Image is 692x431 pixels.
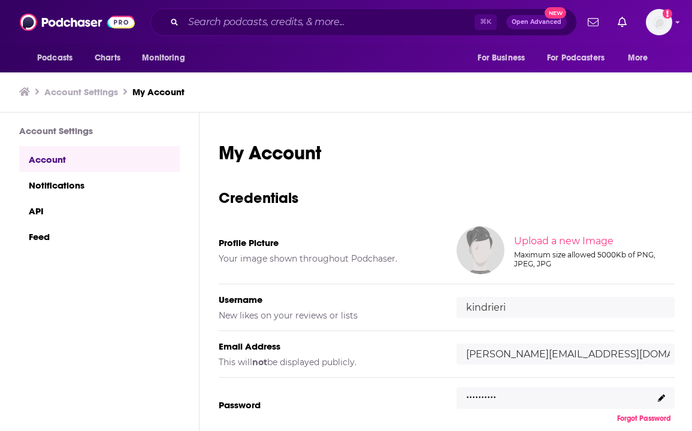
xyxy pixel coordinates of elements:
span: For Podcasters [547,50,605,66]
img: Podchaser - Follow, Share and Rate Podcasts [20,11,135,34]
button: open menu [29,47,88,69]
h5: Email Address [219,341,437,352]
b: not [252,357,267,368]
a: Show notifications dropdown [583,12,603,32]
div: Maximum size allowed 5000Kb of PNG, JPEG, JPG [514,250,673,268]
h1: My Account [219,141,675,165]
span: ⌘ K [475,14,497,30]
h5: Your image shown throughout Podchaser. [219,253,437,264]
span: Charts [95,50,120,66]
button: open menu [469,47,540,69]
button: open menu [620,47,663,69]
a: Show notifications dropdown [613,12,631,32]
h5: Username [219,294,437,305]
span: Open Advanced [512,19,561,25]
div: Search podcasts, credits, & more... [150,8,577,36]
a: Feed [19,223,180,249]
input: email [457,344,675,365]
h5: New likes on your reviews or lists [219,310,437,321]
input: Search podcasts, credits, & more... [183,13,475,32]
h5: Password [219,399,437,411]
h5: This will be displayed publicly. [219,357,437,368]
button: Forgot Password [614,414,675,423]
a: API [19,198,180,223]
p: .......... [466,384,496,402]
input: username [457,297,675,318]
a: Account [19,146,180,172]
a: My Account [132,86,185,98]
a: Notifications [19,172,180,198]
span: For Business [478,50,525,66]
h3: Credentials [219,189,675,207]
span: New [545,7,566,19]
h3: Account Settings [19,125,180,136]
a: Charts [87,47,128,69]
span: Logged in as kindrieri [646,9,672,35]
img: Your profile image [457,226,504,274]
svg: Add a profile image [663,9,672,19]
img: User Profile [646,9,672,35]
span: More [628,50,648,66]
button: Show profile menu [646,9,672,35]
button: Open AdvancedNew [506,15,567,29]
button: open menu [134,47,200,69]
h5: Profile Picture [219,237,437,248]
a: Account Settings [44,86,118,98]
span: Podcasts [37,50,72,66]
button: open menu [539,47,622,69]
span: Monitoring [142,50,185,66]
